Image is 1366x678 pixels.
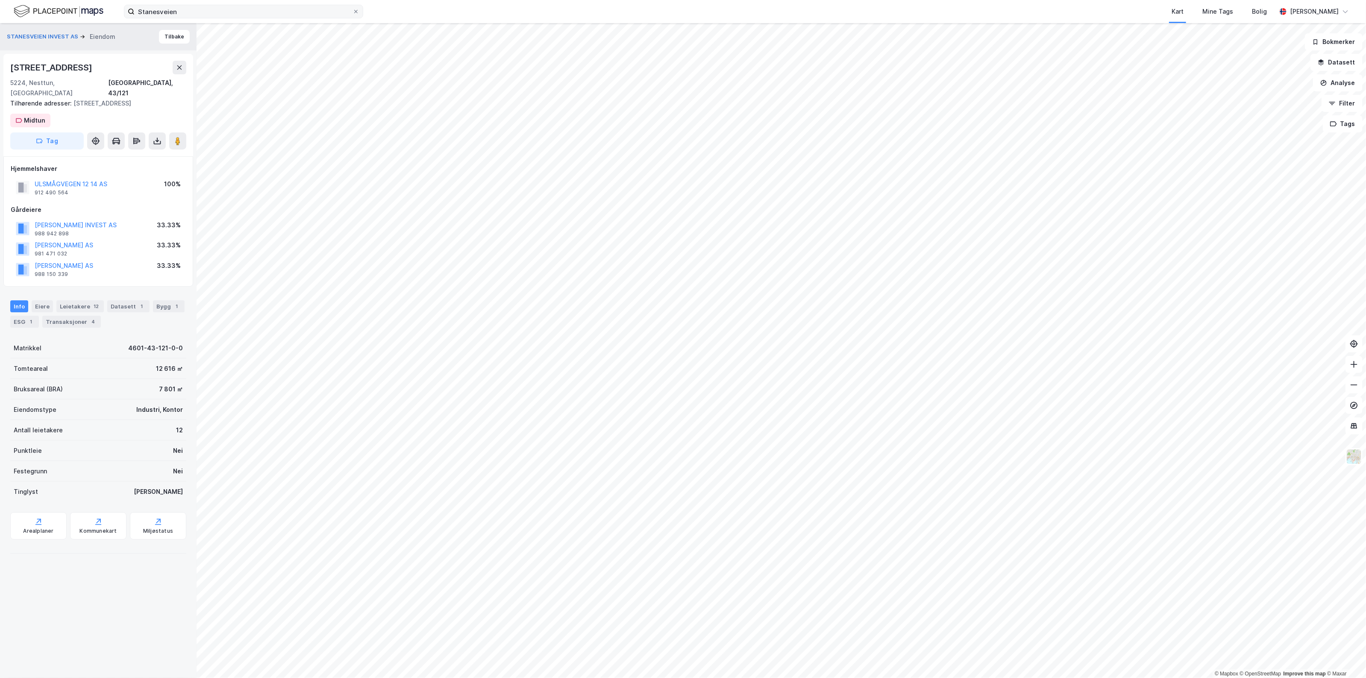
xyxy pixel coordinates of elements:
div: Eiendom [90,32,115,42]
div: 5224, Nesttun, [GEOGRAPHIC_DATA] [10,78,108,98]
div: 4 [89,317,97,326]
div: Kart [1172,6,1184,17]
div: 7 801 ㎡ [159,384,183,394]
div: 33.33% [157,220,181,230]
div: Matrikkel [14,343,41,353]
div: Gårdeiere [11,205,186,215]
div: Nei [173,446,183,456]
div: 12 616 ㎡ [156,364,183,374]
span: Tilhørende adresser: [10,100,73,107]
div: Miljøstatus [143,528,173,534]
div: Mine Tags [1202,6,1233,17]
div: Transaksjoner [42,316,101,328]
div: Industri, Kontor [136,405,183,415]
div: 4601-43-121-0-0 [128,343,183,353]
div: Bruksareal (BRA) [14,384,63,394]
button: Bokmerker [1305,33,1363,50]
div: Tinglyst [14,487,38,497]
button: Tags [1323,115,1363,132]
div: Eiere [32,300,53,312]
div: [PERSON_NAME] [1290,6,1339,17]
button: STANESVEIEN INVEST AS [7,32,80,41]
div: Antall leietakere [14,425,63,435]
div: 1 [27,317,35,326]
div: Hjemmelshaver [11,164,186,174]
div: [GEOGRAPHIC_DATA], 43/121 [108,78,186,98]
button: Analyse [1313,74,1363,91]
button: Tag [10,132,84,150]
div: 988 150 339 [35,271,68,278]
div: 12 [92,302,100,311]
div: 33.33% [157,240,181,250]
img: logo.f888ab2527a4732fd821a326f86c7f29.svg [14,4,103,19]
a: OpenStreetMap [1240,671,1281,677]
div: 100% [164,179,181,189]
div: Bolig [1252,6,1267,17]
button: Tilbake [159,30,190,44]
input: Søk på adresse, matrikkel, gårdeiere, leietakere eller personer [135,5,353,18]
div: Kommunekart [79,528,117,534]
div: 912 490 564 [35,189,68,196]
div: ESG [10,316,39,328]
div: Tomteareal [14,364,48,374]
div: [STREET_ADDRESS] [10,98,179,109]
div: Leietakere [56,300,104,312]
div: 33.33% [157,261,181,271]
div: [PERSON_NAME] [134,487,183,497]
div: [STREET_ADDRESS] [10,61,94,74]
a: Mapbox [1215,671,1238,677]
div: 12 [176,425,183,435]
div: Bygg [153,300,185,312]
div: Midtun [24,115,45,126]
a: Improve this map [1284,671,1326,677]
div: 1 [173,302,181,311]
div: Datasett [107,300,150,312]
div: Info [10,300,28,312]
img: Z [1346,449,1362,465]
iframe: Chat Widget [1323,637,1366,678]
button: Datasett [1310,54,1363,71]
div: 981 471 032 [35,250,67,257]
div: Festegrunn [14,466,47,476]
div: Eiendomstype [14,405,56,415]
button: Filter [1322,95,1363,112]
div: Nei [173,466,183,476]
div: 988 942 898 [35,230,69,237]
div: 1 [138,302,146,311]
div: Arealplaner [23,528,53,534]
div: Punktleie [14,446,42,456]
